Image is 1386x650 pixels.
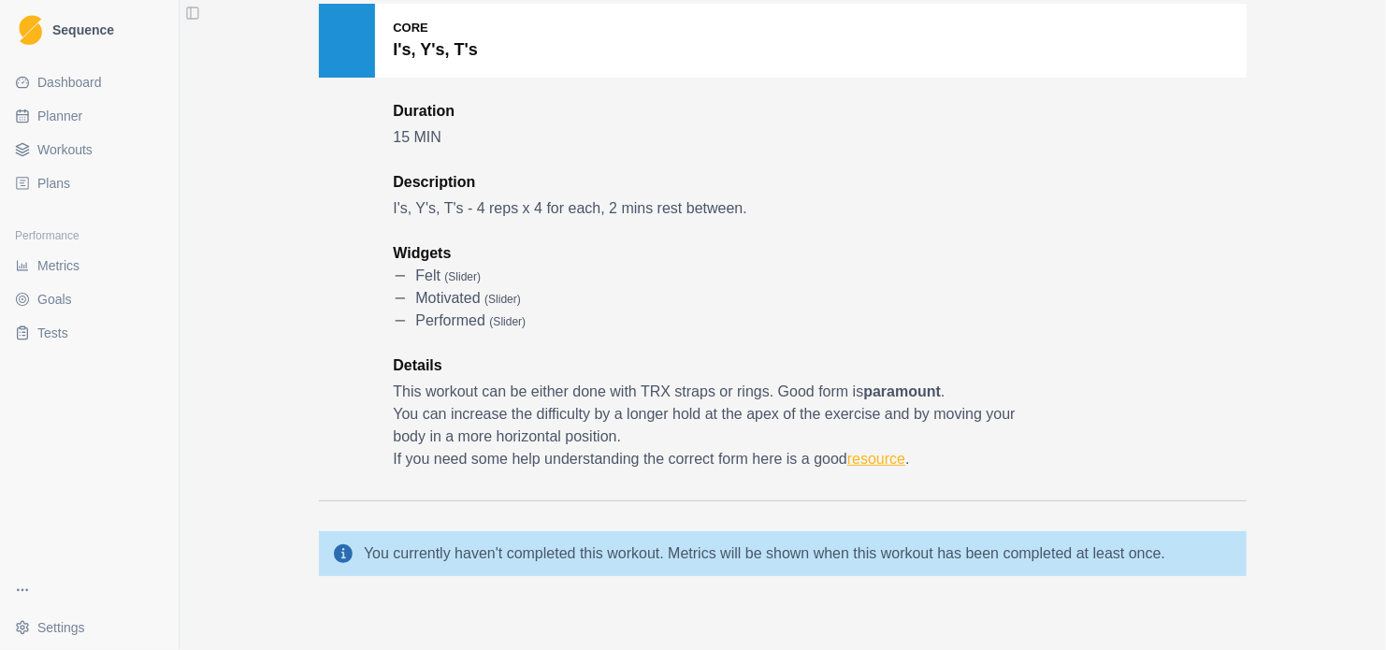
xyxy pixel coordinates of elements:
[37,73,102,92] span: Dashboard
[490,315,527,328] span: ( slider )
[393,19,478,37] p: Core
[37,324,68,342] span: Tests
[847,451,905,467] a: resource
[7,7,171,52] a: LogoSequence
[7,251,171,281] a: Metrics
[484,293,521,306] span: ( slider )
[393,171,1019,194] p: Description
[393,381,1019,403] p: This workout can be either done with TRX straps or rings. Good form is .
[7,135,171,165] a: Workouts
[37,174,70,193] span: Plans
[393,100,1019,123] p: Duration
[7,168,171,198] a: Plans
[415,265,481,287] p: felt
[7,67,171,97] a: Dashboard
[37,140,93,159] span: Workouts
[863,383,941,399] strong: paramount
[37,107,82,125] span: Planner
[393,448,1019,470] p: If you need some help understanding the correct form here is a good .
[393,242,1019,265] p: Widgets
[415,310,526,332] p: performed
[393,37,478,63] p: I's, Y's, T's
[444,270,481,283] span: ( slider )
[393,197,1019,220] p: I's, Y's, T's - 4 reps x 4 for each, 2 mins rest between.
[7,318,171,348] a: Tests
[52,23,114,36] span: Sequence
[393,403,1019,448] p: You can increase the difficulty by a longer hold at the apex of the exercise and by moving your b...
[37,256,79,275] span: Metrics
[393,126,1019,149] p: 15 MIN
[7,613,171,643] button: Settings
[7,221,171,251] div: Performance
[37,290,72,309] span: Goals
[19,15,42,46] img: Logo
[7,101,171,131] a: Planner
[319,531,1247,576] div: You currently haven't completed this workout. Metrics will be shown when this workout has been co...
[393,354,1019,377] p: Details
[7,284,171,314] a: Goals
[415,287,521,310] p: motivated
